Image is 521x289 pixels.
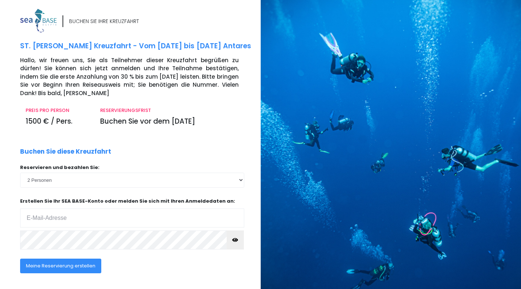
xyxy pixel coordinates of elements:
[26,107,69,114] font: PREIS PRO PERSON
[69,18,139,25] font: BUCHEN SIE IHRE KREUZFAHRT
[100,116,195,126] font: Buchen Sie vor dem [DATE]
[20,147,111,156] font: Buchen Sie diese Kreuzfahrt
[20,9,57,33] img: logo_color1.png
[26,116,72,126] font: 1500 € / Pers.
[20,56,239,97] font: Hallo, wir freuen uns, Sie als Teilnehmer dieser Kreuzfahrt begrüßen zu dürfen! Sie können sich j...
[100,107,151,114] font: RESERVIERUNGSFRIST
[20,198,235,204] font: Erstellen Sie Ihr SEA BASE-Konto oder melden Sie sich mit Ihren Anmeldedaten an:
[26,262,95,269] font: Meine Reservierung erstellen
[20,209,244,228] input: E-Mail-Adresse
[20,259,101,273] button: Meine Reservierung erstellen
[20,41,251,51] font: ST. [PERSON_NAME] Kreuzfahrt - Vom [DATE] bis [DATE] Antares
[20,164,99,171] font: Reservieren und bezahlen Sie:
